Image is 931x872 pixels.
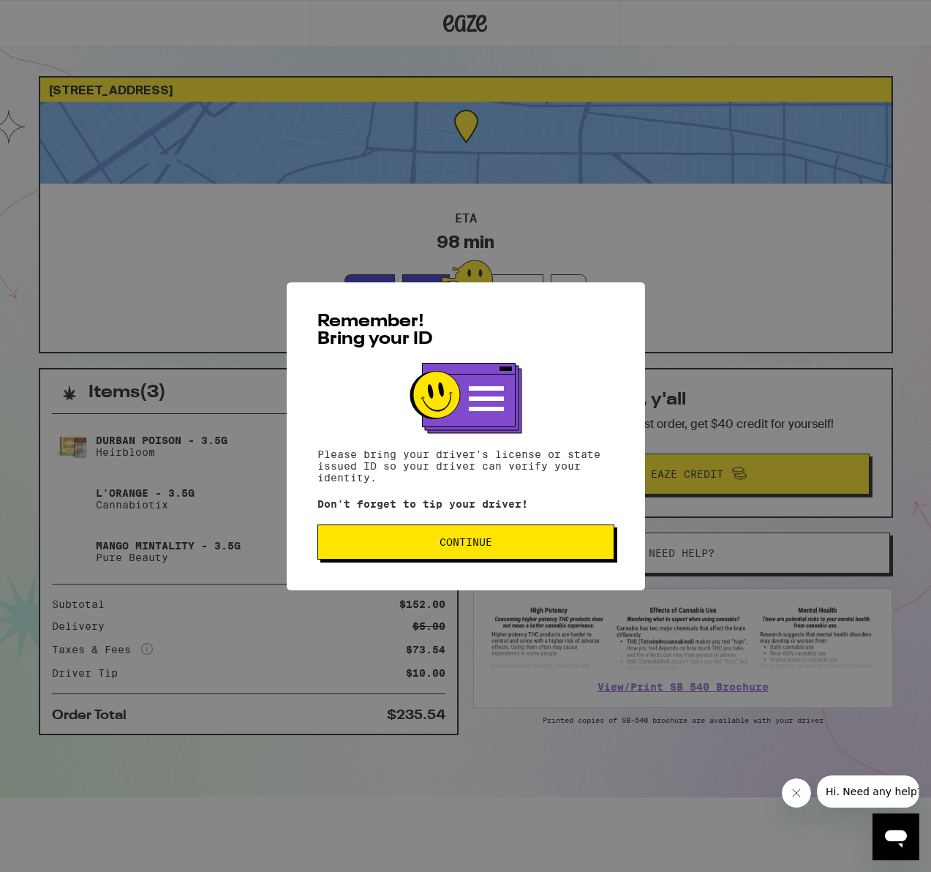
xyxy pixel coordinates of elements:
[317,313,433,348] span: Remember! Bring your ID
[9,10,105,22] span: Hi. Need any help?
[440,537,492,547] span: Continue
[317,448,614,484] p: Please bring your driver's license or state issued ID so your driver can verify your identity.
[782,778,811,808] iframe: Close message
[317,498,614,510] p: Don't forget to tip your driver!
[817,775,919,808] iframe: Message from company
[872,813,919,860] iframe: Button to launch messaging window
[317,525,614,560] button: Continue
